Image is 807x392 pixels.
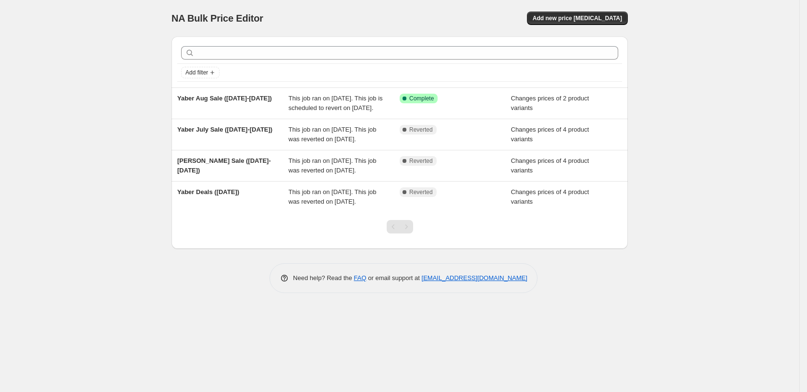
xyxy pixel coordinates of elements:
span: Changes prices of 4 product variants [511,157,589,174]
span: or email support at [367,274,422,282]
span: This job ran on [DATE]. This job was reverted on [DATE]. [289,188,377,205]
span: This job ran on [DATE]. This job was reverted on [DATE]. [289,157,377,174]
span: [PERSON_NAME] Sale ([DATE]-[DATE]) [177,157,271,174]
nav: Pagination [387,220,413,233]
span: Yaber Deals ([DATE]) [177,188,239,196]
span: Reverted [409,126,433,134]
span: Reverted [409,157,433,165]
span: Yaber July Sale ([DATE]-[DATE]) [177,126,272,133]
a: FAQ [354,274,367,282]
span: Add filter [185,69,208,76]
span: This job ran on [DATE]. This job is scheduled to revert on [DATE]. [289,95,383,111]
button: Add new price [MEDICAL_DATA] [527,12,628,25]
span: Changes prices of 4 product variants [511,126,589,143]
span: Add new price [MEDICAL_DATA] [533,14,622,22]
span: NA Bulk Price Editor [171,13,263,24]
span: Complete [409,95,434,102]
span: Yaber Aug Sale ([DATE]-[DATE]) [177,95,272,102]
button: Add filter [181,67,220,78]
span: This job ran on [DATE]. This job was reverted on [DATE]. [289,126,377,143]
span: Changes prices of 2 product variants [511,95,589,111]
span: Need help? Read the [293,274,354,282]
a: [EMAIL_ADDRESS][DOMAIN_NAME] [422,274,527,282]
span: Changes prices of 4 product variants [511,188,589,205]
span: Reverted [409,188,433,196]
